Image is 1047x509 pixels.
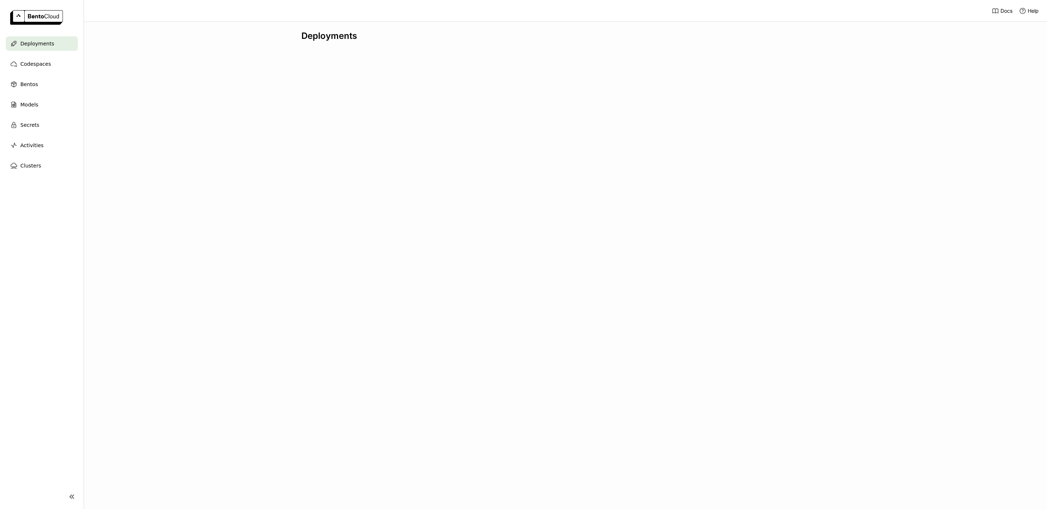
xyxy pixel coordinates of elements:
span: Deployments [20,39,54,48]
span: Docs [1000,8,1012,14]
span: Secrets [20,121,39,129]
span: Models [20,100,38,109]
span: Clusters [20,161,41,170]
a: Docs [992,7,1012,15]
span: Help [1028,8,1039,14]
a: Secrets [6,118,78,132]
img: logo [10,10,63,25]
a: Bentos [6,77,78,92]
span: Codespaces [20,60,51,68]
span: Bentos [20,80,38,89]
span: Activities [20,141,44,150]
div: Help [1019,7,1039,15]
a: Activities [6,138,78,153]
a: Clusters [6,158,78,173]
a: Models [6,97,78,112]
div: Deployments [301,31,829,41]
